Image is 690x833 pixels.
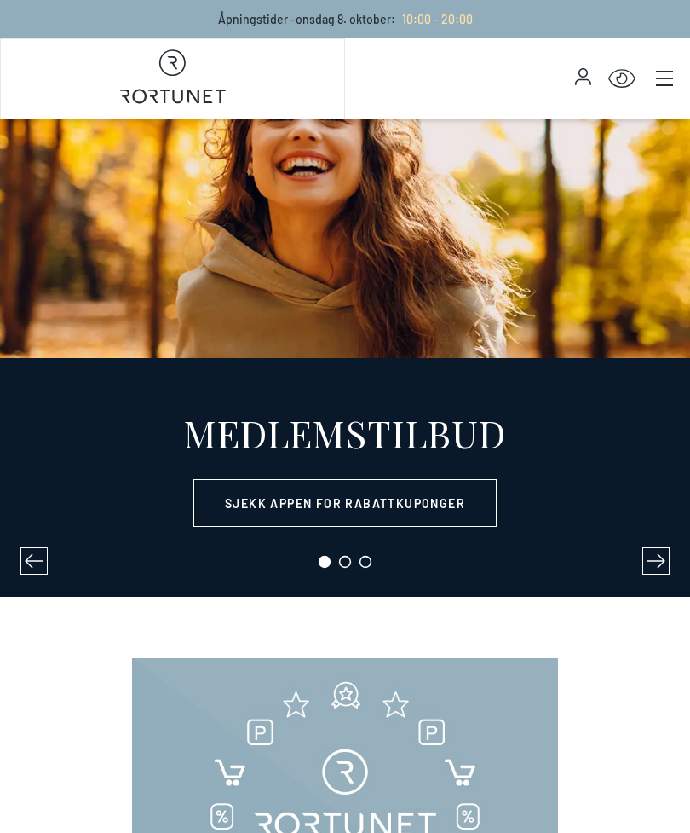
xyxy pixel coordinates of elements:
button: Open Accessibility Menu [608,66,635,93]
div: MEDLEMSTILBUD [184,414,506,452]
p: Åpningstider - onsdag 8. oktober : [218,10,473,28]
button: Main menu [653,67,676,90]
span: 10:00 - 20:00 [402,12,473,26]
a: 10:00 - 20:00 [395,12,473,26]
a: Sjekk appen for rabattkuponger [193,479,497,527]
